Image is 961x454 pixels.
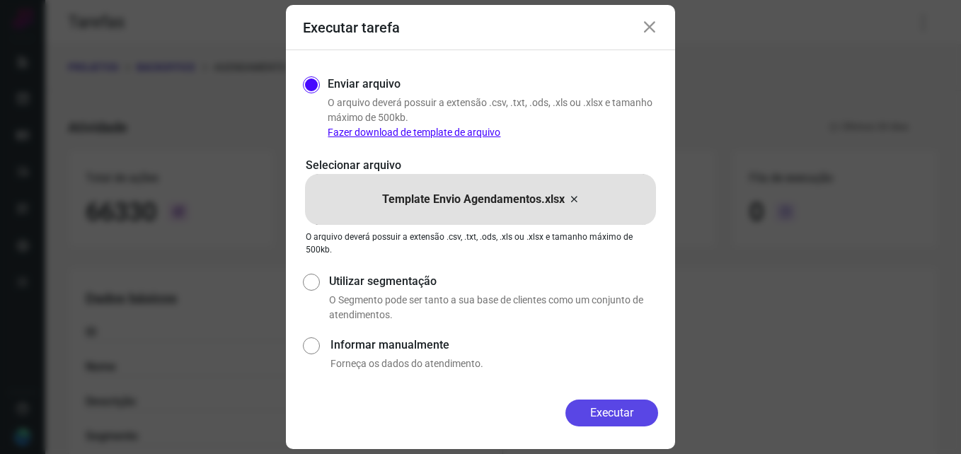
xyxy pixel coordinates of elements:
p: O Segmento pode ser tanto a sua base de clientes como um conjunto de atendimentos. [329,293,658,322]
p: O arquivo deverá possuir a extensão .csv, .txt, .ods, .xls ou .xlsx e tamanho máximo de 500kb. [328,95,658,140]
a: Fazer download de template de arquivo [328,127,500,138]
h3: Executar tarefa [303,19,400,36]
label: Informar manualmente [330,337,658,354]
label: Utilizar segmentação [329,273,658,290]
button: Executar [565,400,658,426]
p: Selecionar arquivo [306,157,655,174]
p: Template Envio Agendamentos.xlsx [382,191,565,208]
label: Enviar arquivo [328,76,401,93]
p: Forneça os dados do atendimento. [330,356,658,371]
p: O arquivo deverá possuir a extensão .csv, .txt, .ods, .xls ou .xlsx e tamanho máximo de 500kb. [306,231,655,256]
